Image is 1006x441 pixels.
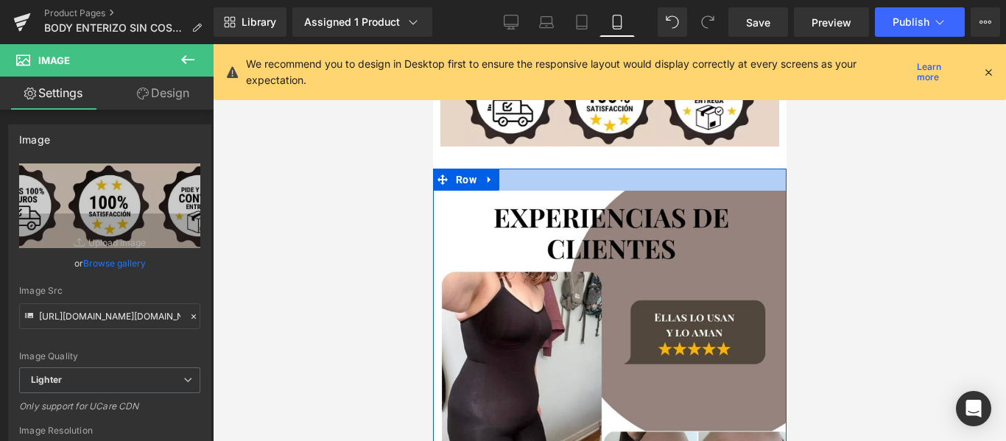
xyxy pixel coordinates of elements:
button: Redo [693,7,722,37]
span: Image [38,54,70,66]
div: Open Intercom Messenger [956,391,991,426]
a: Mobile [599,7,635,37]
b: Lighter [31,374,62,385]
a: Expand / Collapse [47,124,66,147]
div: Only support for UCare CDN [19,401,200,422]
span: Preview [812,15,851,30]
button: More [971,7,1000,37]
span: Publish [893,16,929,28]
button: Publish [875,7,965,37]
span: Row [19,124,47,147]
a: Tablet [564,7,599,37]
a: Preview [794,7,869,37]
input: Link [19,303,200,329]
a: Browse gallery [83,250,146,276]
button: Undo [658,7,687,37]
div: Assigned 1 Product [304,15,421,29]
a: Design [110,77,217,110]
div: Image Quality [19,351,200,361]
span: BODY ENTERIZO SIN COSTURAS [44,22,186,34]
span: Save [746,15,770,30]
a: Product Pages [44,7,214,19]
div: or [19,255,200,271]
a: Learn more [911,63,971,81]
div: Image Resolution [19,426,200,436]
a: Laptop [529,7,564,37]
span: Library [242,15,276,29]
p: We recommend you to design in Desktop first to ensure the responsive layout would display correct... [246,56,911,88]
a: Desktop [493,7,529,37]
div: Image Src [19,286,200,296]
a: New Library [214,7,286,37]
div: Image [19,125,50,146]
